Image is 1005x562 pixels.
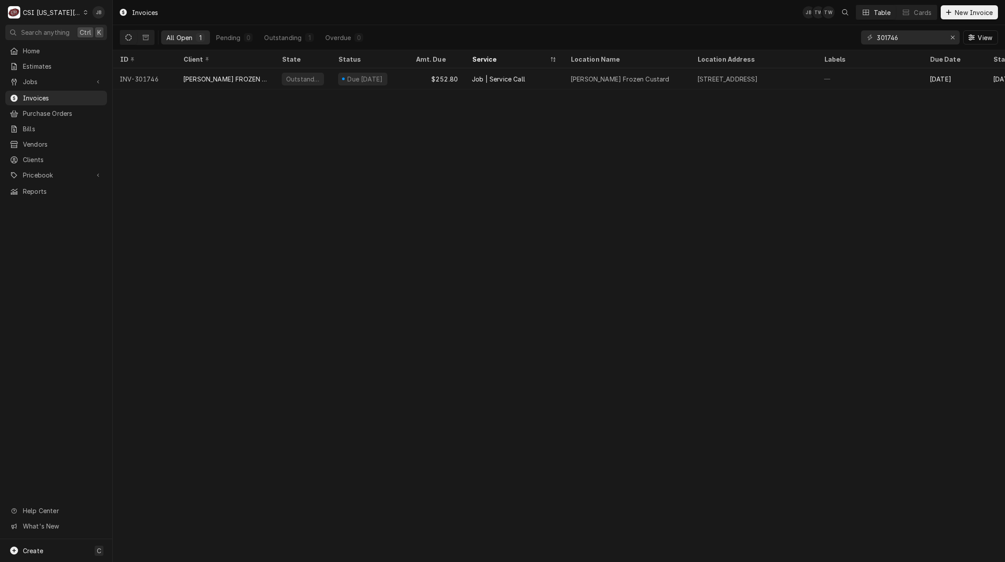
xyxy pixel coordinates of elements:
[23,46,103,55] span: Home
[183,74,268,84] div: [PERSON_NAME] FROZEN CUSTARD MAIN
[812,6,825,18] div: TW
[285,74,320,84] div: Outstanding
[307,33,312,42] div: 1
[571,74,669,84] div: [PERSON_NAME] Frozen Custard
[97,28,101,37] span: K
[946,30,960,44] button: Erase input
[803,6,815,18] div: JB
[23,77,89,86] span: Jobs
[874,8,891,17] div: Table
[264,33,302,42] div: Outstanding
[976,33,994,42] span: View
[5,106,107,121] a: Purchase Orders
[325,33,351,42] div: Overdue
[5,519,107,533] a: Go to What's New
[216,33,240,42] div: Pending
[472,55,548,64] div: Service
[23,109,103,118] span: Purchase Orders
[198,33,203,42] div: 1
[23,140,103,149] span: Vendors
[930,55,977,64] div: Due Date
[356,33,361,42] div: 0
[812,6,825,18] div: Tori Warrick's Avatar
[166,33,192,42] div: All Open
[113,68,176,89] div: INV-301746
[5,59,107,74] a: Estimates
[877,30,943,44] input: Keyword search
[822,6,835,18] div: TW
[246,33,251,42] div: 0
[23,521,102,531] span: What's New
[23,547,43,555] span: Create
[92,6,105,18] div: Joshua Bennett's Avatar
[5,152,107,167] a: Clients
[409,68,465,89] div: $252.80
[8,6,20,18] div: CSI Kansas City's Avatar
[23,93,103,103] span: Invoices
[23,124,103,133] span: Bills
[92,6,105,18] div: JB
[5,91,107,105] a: Invoices
[803,6,815,18] div: Joshua Bennett's Avatar
[21,28,70,37] span: Search anything
[338,55,400,64] div: Status
[23,62,103,71] span: Estimates
[5,137,107,152] a: Vendors
[697,74,758,84] div: [STREET_ADDRESS]
[923,68,986,89] div: [DATE]
[838,5,852,19] button: Open search
[8,6,20,18] div: C
[5,184,107,199] a: Reports
[282,55,324,64] div: State
[963,30,998,44] button: View
[822,6,835,18] div: Tori Warrick's Avatar
[416,55,456,64] div: Amt. Due
[472,74,525,84] div: Job | Service Call
[5,74,107,89] a: Go to Jobs
[23,506,102,515] span: Help Center
[23,155,103,164] span: Clients
[5,503,107,518] a: Go to Help Center
[80,28,91,37] span: Ctrl
[23,8,81,17] div: CSI [US_STATE][GEOGRAPHIC_DATA]
[817,68,923,89] div: —
[5,25,107,40] button: Search anythingCtrlK
[346,74,384,84] div: Due [DATE]
[23,187,103,196] span: Reports
[183,55,266,64] div: Client
[120,55,167,64] div: ID
[571,55,681,64] div: Location Name
[5,168,107,182] a: Go to Pricebook
[5,44,107,58] a: Home
[941,5,998,19] button: New Invoice
[23,170,89,180] span: Pricebook
[824,55,916,64] div: Labels
[953,8,994,17] span: New Invoice
[97,546,101,555] span: C
[5,122,107,136] a: Bills
[697,55,808,64] div: Location Address
[914,8,931,17] div: Cards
